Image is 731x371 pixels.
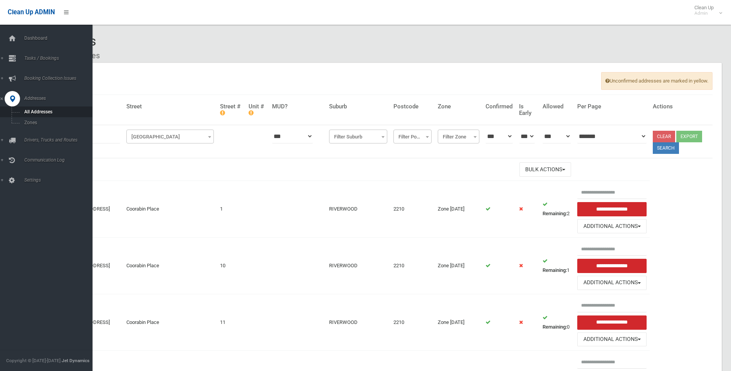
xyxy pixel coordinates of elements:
[435,238,482,294] td: Zone [DATE]
[438,130,479,143] span: Filter Zone
[393,103,432,110] h4: Postcode
[577,276,647,290] button: Additional Actions
[126,103,214,110] h4: Street
[128,132,212,142] span: Filter Street
[249,103,266,116] h4: Unit #
[326,181,390,238] td: RIVERWOOD
[22,137,98,143] span: Drivers, Trucks and Routes
[326,294,390,351] td: RIVERWOOD
[329,130,387,143] span: Filter Suburb
[653,142,679,154] button: Search
[438,103,479,110] h4: Zone
[66,103,120,110] h4: Address
[217,181,245,238] td: 1
[486,103,513,110] h4: Confirmed
[22,120,92,125] span: Zones
[22,177,98,183] span: Settings
[22,35,98,41] span: Dashboard
[601,72,713,90] span: Unconfirmed addresses are marked in yellow.
[126,130,214,143] span: Filter Street
[217,294,245,351] td: 11
[435,181,482,238] td: Zone [DATE]
[577,103,647,110] h4: Per Page
[653,131,675,142] a: Clear
[390,181,435,238] td: 2210
[519,103,536,116] h4: Is Early
[217,238,245,294] td: 10
[539,238,574,294] td: 1
[543,324,567,330] strong: Remaining:
[22,109,92,115] span: All Addresses
[543,211,567,216] strong: Remaining:
[123,238,217,294] td: Coorabin Place
[123,294,217,351] td: Coorabin Place
[519,162,571,177] button: Bulk Actions
[8,8,55,16] span: Clean Up ADMIN
[691,5,721,16] span: Clean Up
[539,294,574,351] td: 0
[329,103,387,110] h4: Suburb
[272,103,323,110] h4: MUD?
[390,238,435,294] td: 2210
[435,294,482,351] td: Zone [DATE]
[694,10,714,16] small: Admin
[22,56,98,61] span: Tasks / Bookings
[577,332,647,347] button: Additional Actions
[577,219,647,233] button: Additional Actions
[390,294,435,351] td: 2210
[543,267,567,273] strong: Remaining:
[220,103,242,116] h4: Street #
[331,132,385,142] span: Filter Suburb
[676,131,702,142] button: Export
[6,358,60,363] span: Copyright © [DATE]-[DATE]
[653,103,709,110] h4: Actions
[393,130,432,143] span: Filter Postcode
[123,181,217,238] td: Coorabin Place
[62,358,89,363] strong: Jet Dynamics
[326,238,390,294] td: RIVERWOOD
[395,132,430,142] span: Filter Postcode
[22,76,98,81] span: Booking Collection Issues
[543,103,571,110] h4: Allowed
[22,96,98,101] span: Addresses
[440,132,477,142] span: Filter Zone
[539,181,574,238] td: 2
[22,157,98,163] span: Communication Log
